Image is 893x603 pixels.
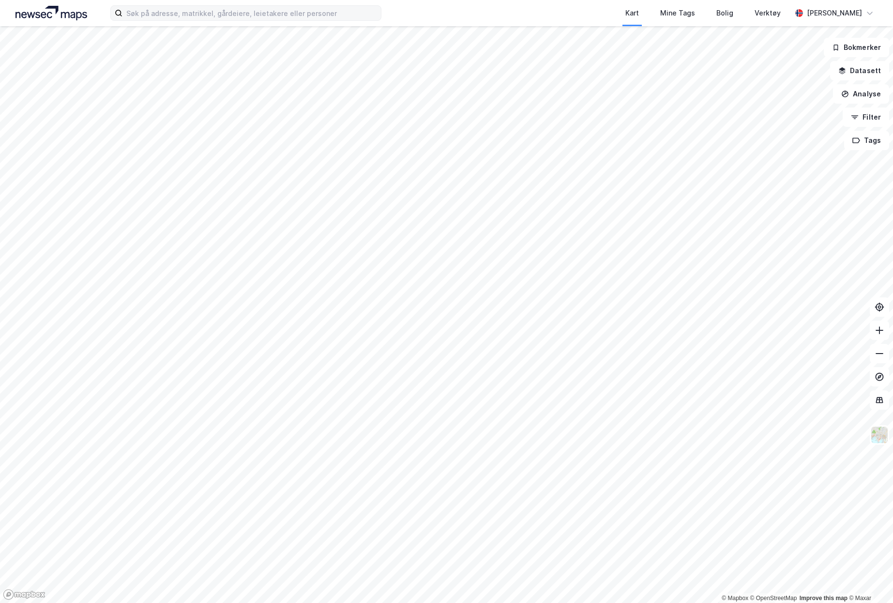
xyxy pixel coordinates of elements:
div: Verktøy [755,7,781,19]
iframe: Chat Widget [845,557,893,603]
div: [PERSON_NAME] [807,7,862,19]
div: Kart [625,7,639,19]
img: logo.a4113a55bc3d86da70a041830d287a7e.svg [15,6,87,20]
div: Bolig [716,7,733,19]
input: Søk på adresse, matrikkel, gårdeiere, leietakere eller personer [122,6,381,20]
div: Mine Tags [660,7,695,19]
